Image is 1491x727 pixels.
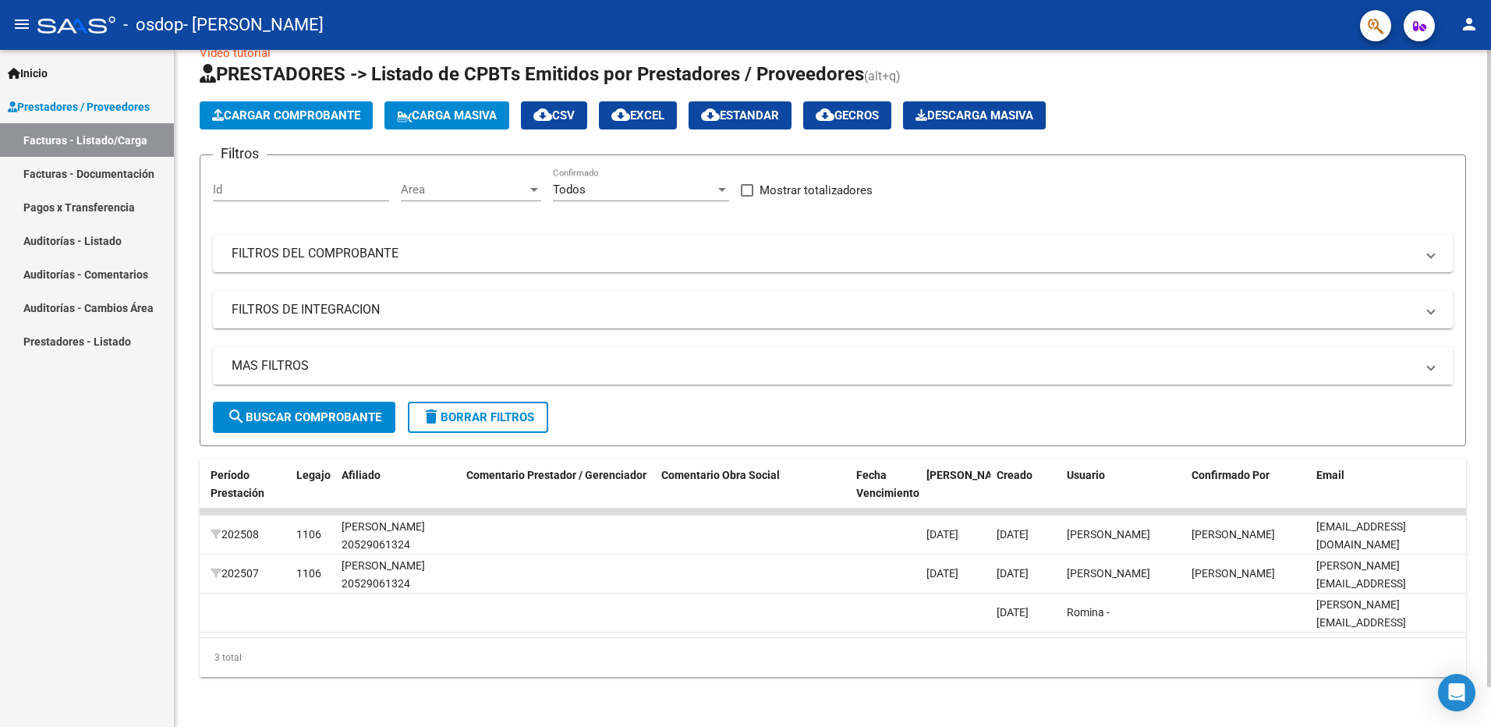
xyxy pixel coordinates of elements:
span: Inicio [8,65,48,82]
span: Estandar [701,108,779,122]
mat-expansion-panel-header: MAS FILTROS [213,347,1453,385]
button: Estandar [689,101,792,129]
span: - [PERSON_NAME] [183,8,324,42]
datatable-header-cell: Período Prestación [204,459,290,527]
mat-icon: cloud_download [701,105,720,124]
datatable-header-cell: Creado [990,459,1061,527]
span: [PERSON_NAME] [1192,528,1275,541]
datatable-header-cell: Afiliado [335,459,460,527]
span: [PERSON_NAME] [1192,567,1275,580]
span: Usuario [1067,469,1105,481]
button: Carga Masiva [384,101,509,129]
span: [PERSON_NAME] [1067,528,1150,541]
mat-icon: cloud_download [611,105,630,124]
span: [DATE] [926,567,958,580]
span: Período Prestación [211,469,264,499]
div: [PERSON_NAME] 20529061324 [342,557,454,593]
span: Cargar Comprobante [212,108,360,122]
h3: Filtros [213,143,267,165]
div: Open Intercom Messenger [1438,674,1475,711]
mat-icon: cloud_download [533,105,552,124]
app-download-masive: Descarga masiva de comprobantes (adjuntos) [903,101,1046,129]
datatable-header-cell: Fecha Confimado [920,459,990,527]
button: EXCEL [599,101,677,129]
div: 1106 [296,565,321,583]
span: Buscar Comprobante [227,410,381,424]
span: [PERSON_NAME][EMAIL_ADDRESS][DOMAIN_NAME] [1316,598,1406,647]
datatable-header-cell: Legajo [290,459,335,527]
span: Email [1316,469,1344,481]
mat-icon: delete [422,407,441,426]
button: Descarga Masiva [903,101,1046,129]
mat-icon: cloud_download [816,105,834,124]
button: Gecros [803,101,891,129]
span: Romina - [1067,606,1110,619]
button: CSV [521,101,587,129]
span: CSV [533,108,575,122]
span: Descarga Masiva [915,108,1033,122]
span: Area [401,183,527,197]
span: [DATE] [997,606,1029,619]
span: Creado [997,469,1032,481]
mat-icon: search [227,407,246,426]
span: - osdop [123,8,183,42]
span: PRESTADORES -> Listado de CPBTs Emitidos por Prestadores / Proveedores [200,63,864,85]
button: Buscar Comprobante [213,402,395,433]
span: Borrar Filtros [422,410,534,424]
mat-panel-title: FILTROS DEL COMPROBANTE [232,245,1415,262]
span: [PERSON_NAME][EMAIL_ADDRESS][DOMAIN_NAME] [1316,559,1406,608]
button: Cargar Comprobante [200,101,373,129]
span: EXCEL [611,108,664,122]
span: Afiliado [342,469,381,481]
span: [EMAIL_ADDRESS][DOMAIN_NAME] [1316,520,1406,551]
datatable-header-cell: Email [1310,459,1466,527]
mat-panel-title: FILTROS DE INTEGRACION [232,301,1415,318]
span: 202507 [211,567,259,580]
span: 202508 [211,528,259,541]
mat-panel-title: MAS FILTROS [232,357,1415,374]
mat-icon: menu [12,15,31,34]
span: [PERSON_NAME] [926,469,1011,481]
span: [DATE] [997,567,1029,580]
datatable-header-cell: Confirmado Por [1185,459,1310,527]
div: [PERSON_NAME] 20529061324 [342,518,454,554]
datatable-header-cell: Fecha Vencimiento [850,459,920,527]
span: Prestadores / Proveedores [8,98,150,115]
span: Carga Masiva [397,108,497,122]
span: [DATE] [997,528,1029,541]
span: Todos [553,183,586,197]
button: Borrar Filtros [408,402,548,433]
span: Confirmado Por [1192,469,1270,481]
span: Comentario Obra Social [661,469,780,481]
span: Comentario Prestador / Gerenciador [466,469,646,481]
div: 3 total [200,638,1466,677]
datatable-header-cell: Comentario Prestador / Gerenciador [460,459,655,527]
span: (alt+q) [864,69,901,83]
span: Mostrar totalizadores [760,181,873,200]
mat-expansion-panel-header: FILTROS DE INTEGRACION [213,291,1453,328]
mat-icon: person [1460,15,1479,34]
span: Fecha Vencimiento [856,469,919,499]
datatable-header-cell: Usuario [1061,459,1185,527]
span: [DATE] [926,528,958,541]
span: Gecros [816,108,879,122]
span: [PERSON_NAME] [1067,567,1150,580]
a: Video tutorial [200,46,271,60]
datatable-header-cell: Comentario Obra Social [655,459,850,527]
div: 1106 [296,526,321,544]
span: Legajo [296,469,331,481]
mat-expansion-panel-header: FILTROS DEL COMPROBANTE [213,235,1453,272]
